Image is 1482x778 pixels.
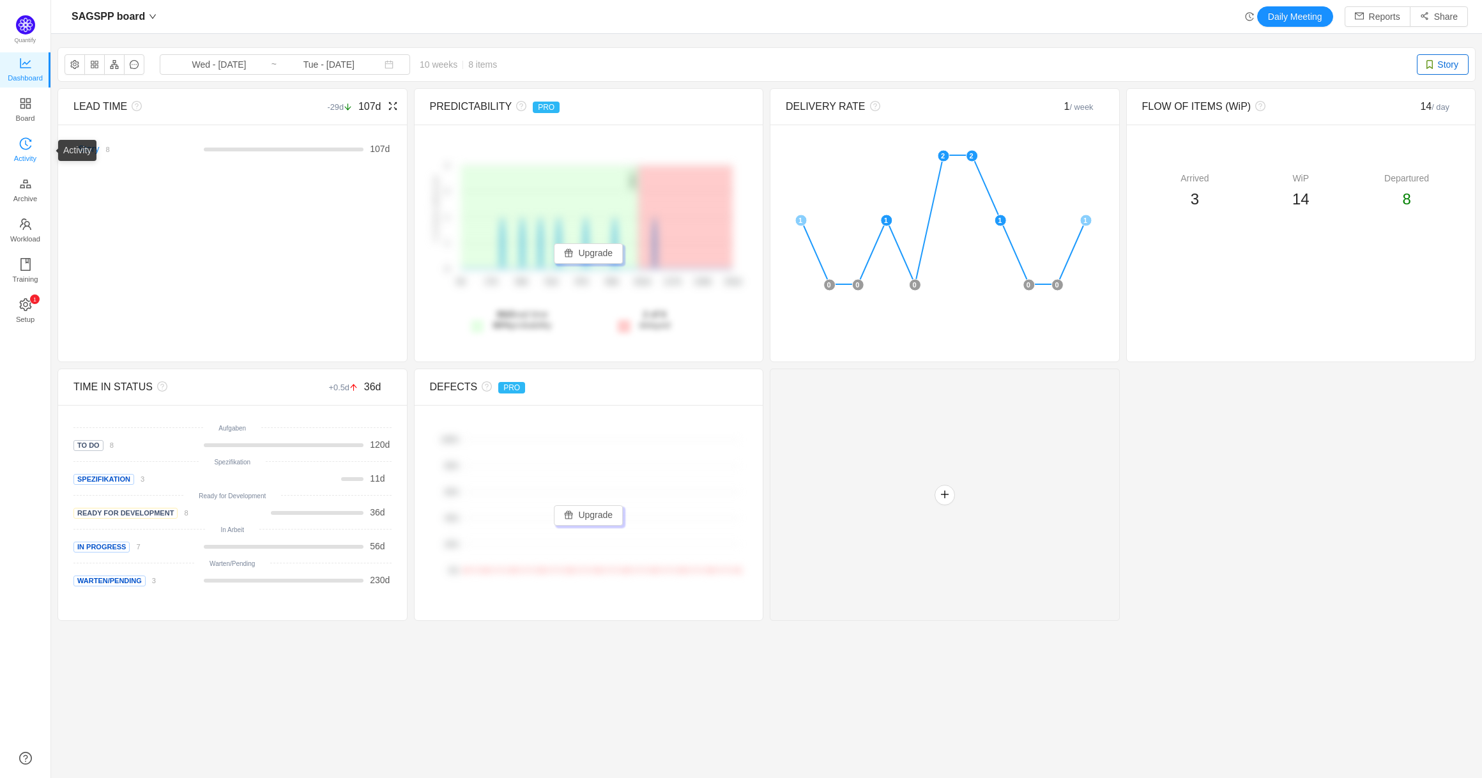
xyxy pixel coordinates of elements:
tspan: 2 [445,188,449,195]
span: d [370,575,390,585]
button: Story [1417,54,1469,75]
a: Board [19,98,32,123]
input: End date [277,57,381,72]
span: Workload [10,226,40,252]
tspan: 60% [445,488,459,496]
span: Board [16,105,35,131]
tspan: 34d [514,278,527,287]
tspan: 100% [441,436,459,443]
i: icon: question-circle [1251,101,1265,111]
i: icon: question-circle [866,101,880,111]
sup: 1 [30,294,40,304]
small: In Arbeit [220,526,244,533]
i: icon: appstore [19,97,32,110]
tspan: 134d [694,278,711,287]
small: / week [1070,102,1094,112]
div: DEFECTS [430,379,668,395]
span: SAGSPP board [72,6,145,27]
a: Workload [19,218,32,244]
div: Departured [1354,172,1460,185]
small: Ready for Development [199,492,266,500]
span: d [370,541,385,551]
span: d [370,473,385,484]
tspan: 1 [445,240,449,247]
small: Spezifikation [214,459,250,466]
small: 8 [184,509,188,517]
small: -29d [327,102,358,112]
div: Arrived [1142,172,1248,185]
i: icon: down [149,13,157,20]
span: To Do [73,440,103,451]
small: / day [1432,102,1449,112]
span: LEAD TIME [73,101,127,112]
tspan: 151d [724,278,741,287]
img: Quantify [16,15,35,34]
button: icon: setting [65,54,85,75]
tspan: 80% [445,462,459,469]
small: 8 [110,441,114,449]
tspan: 17d [484,278,497,287]
tspan: 101d [633,278,650,287]
span: delayed [639,309,670,330]
span: PRO [533,102,560,113]
tspan: 0 [445,265,449,273]
span: Archive [13,186,37,211]
a: 3 [134,473,144,484]
button: Daily Meeting [1257,6,1333,27]
span: 56 [370,541,380,551]
i: icon: gold [19,178,32,190]
span: d [370,507,385,517]
div: 14 [1380,99,1460,114]
tspan: 67d [575,278,588,287]
small: Aufgaben [218,425,246,432]
a: Activity [19,138,32,164]
a: icon: settingSetup [19,299,32,324]
tspan: 1 [445,213,449,221]
span: 107 [370,144,385,154]
span: 1 [1064,101,1094,112]
text: # of items delivered [432,176,439,242]
tspan: 20% [445,540,459,548]
a: 8 [99,144,109,154]
tspan: 51d [545,278,558,287]
button: icon: apartment [104,54,125,75]
button: icon: share-altShare [1410,6,1468,27]
span: Ready for Development [73,508,178,519]
strong: 98d [496,309,512,319]
img: 10315 [1425,59,1435,70]
input: Start date [167,57,271,72]
tspan: 2 [445,162,449,169]
button: icon: plus [935,485,955,505]
tspan: 117d [664,278,681,287]
span: d [370,439,390,450]
i: icon: book [19,258,32,271]
span: 11 [370,473,380,484]
tspan: 40% [445,514,459,522]
span: Setup [16,307,34,332]
div: FLOW OF ITEMS (WiP) [1142,99,1380,114]
a: 8 [103,439,114,450]
button: icon: message [124,54,144,75]
button: icon: mailReports [1345,6,1410,27]
i: icon: arrow-up [349,383,358,392]
span: Training [12,266,38,292]
small: 3 [152,577,156,584]
span: d [370,144,390,154]
small: 3 [141,475,144,483]
span: lead time [493,309,552,330]
tspan: 0d [456,278,464,287]
strong: 2 of 6 [643,309,667,319]
span: 3 [1191,190,1199,208]
a: Training [19,259,32,284]
small: +0.5d [329,383,364,392]
i: icon: question-circle [153,381,167,392]
span: 14 [1292,190,1310,208]
div: WiP [1248,172,1354,185]
span: 230 [370,575,385,585]
span: Quantify [15,37,36,43]
span: 8 items [468,59,497,70]
button: icon: appstore [84,54,105,75]
i: icon: calendar [385,60,393,69]
div: TIME IN STATUS [73,379,312,395]
small: 7 [136,543,140,551]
